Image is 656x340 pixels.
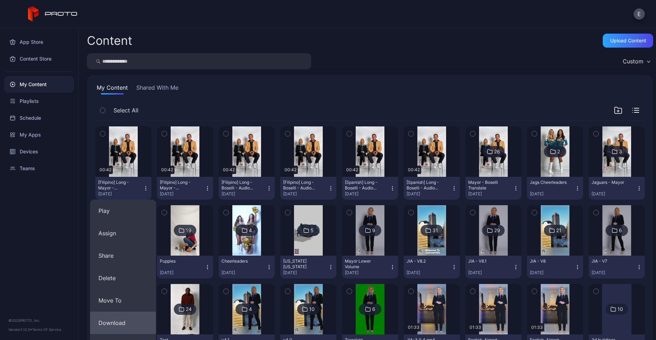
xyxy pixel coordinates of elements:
div: [DATE] [283,191,328,197]
button: [Filipino] Long - Boselli - Audio 2.mp4[DATE] [219,177,275,200]
div: 21 [556,227,561,234]
button: Cheerleaders[DATE] [219,256,275,278]
div: [DATE] [160,270,205,276]
button: JIA - V8.2[DATE] [404,256,460,278]
div: Mayor - Boselli Translate [468,180,507,191]
div: 10 [309,306,315,312]
div: [DATE] [592,270,636,276]
div: [Spanish] Long - Boselli - Audio 2.mp4 [345,180,383,191]
div: [DATE] [283,270,328,276]
div: 6 [619,227,622,234]
button: Custom [619,53,653,69]
div: [DATE] [468,270,513,276]
div: 10 [617,306,623,312]
div: Jags Cheerleaders [530,180,568,185]
button: Assign [90,222,156,244]
div: JIA - V8 [530,258,568,264]
a: Playlists [4,93,74,110]
div: Upload Content [610,38,646,43]
a: Teams [4,160,74,177]
div: 4 [249,306,252,312]
div: [DATE] [406,270,451,276]
div: [DATE] [468,191,513,197]
div: Cheerleaders [221,258,260,264]
button: Share [90,244,156,267]
button: E [634,8,645,20]
div: 4 [249,227,252,234]
button: Mayor Lower Volume[DATE] [342,256,398,278]
div: 29 [494,227,500,234]
div: JIA - V7 [592,258,630,264]
div: [DATE] [160,191,205,197]
div: JIA - V8.2 [406,258,445,264]
a: Schedule [4,110,74,126]
div: Florida Georgia [283,258,322,270]
button: [Filipino] Long - Boselli - Audio 2.mp4[DATE] [280,177,336,200]
span: Version 1.12.0 • [8,327,32,332]
div: [DATE] [530,270,575,276]
button: Shared With Me [135,83,180,95]
div: [DATE] [406,191,451,197]
button: [Filipino] Long - Mayor - Only(2).mp4[DATE] [95,177,151,200]
button: JIA - V8.1[DATE] [465,256,521,278]
div: 31 [432,227,438,234]
div: 3 [619,148,622,155]
button: Jaguars - Mayor[DATE] [589,177,645,200]
div: [Filipino] Long - Boselli - Audio 2.mp4 [283,180,322,191]
div: Mayor Lower Volume [345,258,383,270]
button: Upload Content [603,34,653,48]
button: JIA - V7[DATE] [589,256,645,278]
div: [DATE] [221,270,266,276]
div: 26 [494,148,500,155]
a: Devices [4,143,74,160]
div: [DATE] [98,191,143,197]
div: Jaguars - Mayor [592,180,630,185]
a: My Content [4,76,74,93]
div: [DATE] [530,191,575,197]
button: JIA - V8[DATE] [527,256,583,278]
button: Mayor - Boselli Translate[DATE] [465,177,521,200]
div: 6 [372,306,375,312]
div: 2 [557,148,560,155]
button: Puppies[DATE] [157,256,213,278]
div: Puppies [160,258,198,264]
div: [DATE] [592,191,636,197]
div: © 2025 PROTO, Inc. [8,318,70,323]
div: 9 [372,227,375,234]
button: Move To [90,289,156,312]
button: [US_STATE] [US_STATE][DATE] [280,256,336,278]
button: [Spanish] Long - Boselli - Audio 2.mp4[DATE] [404,177,460,200]
div: [DATE] [345,270,390,276]
div: 24 [186,306,192,312]
div: [Spanish] Long - Boselli - Audio 2.mp4 [406,180,445,191]
div: [Filipino] Long - Boselli - Audio 2.mp4 [221,180,260,191]
a: App Store [4,34,74,50]
a: My Apps [4,126,74,143]
a: Terms Of Service [32,327,61,332]
button: [Filipino] Long - Mayor - Boselli_v2(2).mp4[DATE] [157,177,213,200]
button: My Content [95,83,129,95]
div: 19 [186,227,191,234]
button: Play [90,200,156,222]
button: Jags Cheerleaders[DATE] [527,177,583,200]
div: [Filipino] Long - Mayor - Only(2).mp4 [98,180,137,191]
div: [Filipino] Long - Mayor - Boselli_v2(2).mp4 [160,180,198,191]
div: [DATE] [345,191,390,197]
button: [Spanish] Long - Boselli - Audio 2.mp4[DATE] [342,177,398,200]
span: Select All [114,106,138,115]
button: Delete [90,267,156,289]
div: Custom [623,58,643,65]
div: 5 [310,227,314,234]
button: Download [90,312,156,334]
a: Content Store [4,50,74,67]
div: JIA - V8.1 [468,258,507,264]
div: Content [87,35,132,47]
